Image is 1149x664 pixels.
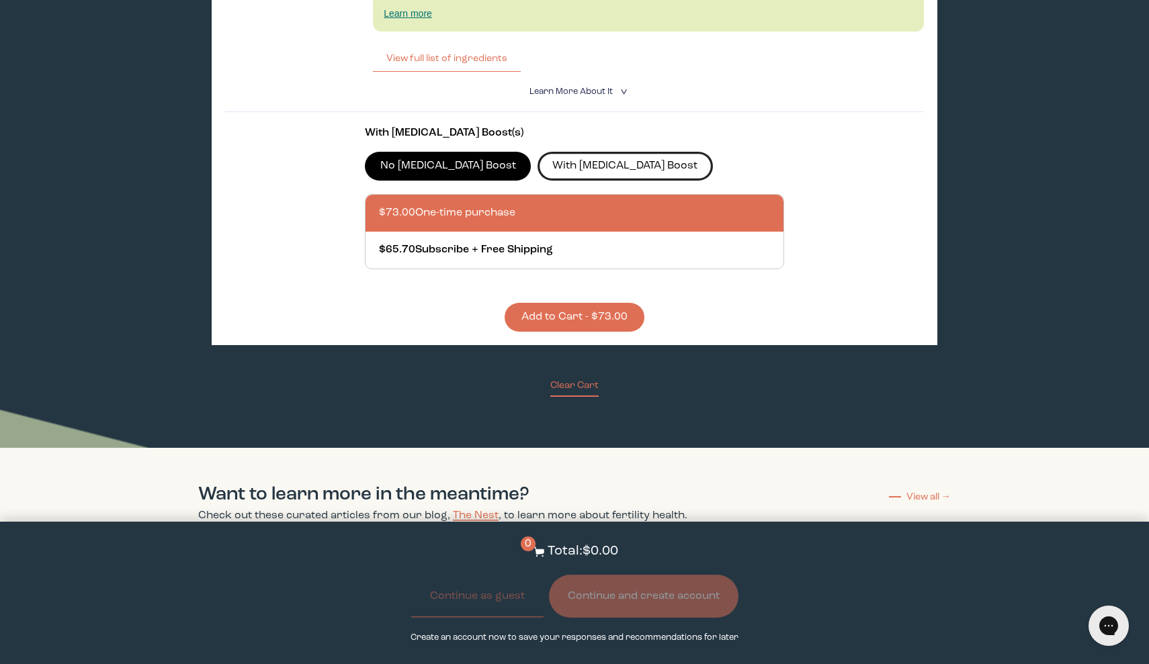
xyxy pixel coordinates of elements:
p: Check out these curated articles from our blog, , to learn more about fertility health. [198,508,687,524]
label: With [MEDICAL_DATA] Boost [538,152,713,180]
button: View full list of ingredients [373,45,521,72]
iframe: Gorgias live chat messenger [1082,601,1136,651]
p: Total: $0.00 [548,542,618,561]
a: The Nest [453,510,499,521]
button: Continue as guest [411,575,544,618]
i: < [616,88,629,95]
summary: Learn More About it < [529,85,620,98]
a: View all → [889,490,951,504]
button: Clear Cart [550,379,599,397]
a: Learn more [384,8,432,19]
p: Create an account now to save your responses and recommendations for later [411,631,738,644]
button: Continue and create account [549,575,738,618]
h2: Want to learn more in the meantime? [198,481,687,508]
span: 0 [521,536,536,551]
button: Add to Cart - $73.00 [505,303,644,332]
span: Learn More About it [529,87,613,96]
p: With [MEDICAL_DATA] Boost(s) [365,126,784,141]
label: No [MEDICAL_DATA] Boost [365,152,531,180]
